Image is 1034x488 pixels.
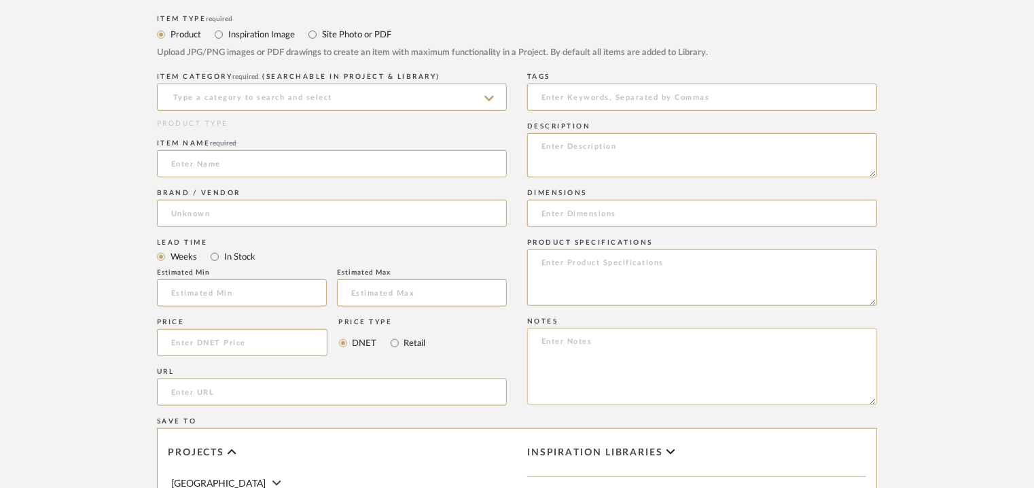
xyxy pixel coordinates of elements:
[168,447,224,459] span: Projects
[527,317,877,326] div: Notes
[157,46,877,60] div: Upload JPG/PNG images or PDF drawings to create an item with maximum functionality in a Project. ...
[157,417,877,425] div: Save To
[157,368,507,376] div: URL
[527,189,877,197] div: Dimensions
[157,379,507,406] input: Enter URL
[223,249,255,264] label: In Stock
[337,279,507,307] input: Estimated Max
[211,140,237,147] span: required
[169,249,197,264] label: Weeks
[157,248,507,265] mat-radio-group: Select item type
[337,268,507,277] div: Estimated Max
[169,27,201,42] label: Product
[207,16,233,22] span: required
[157,84,507,111] input: Type a category to search and select
[157,139,507,147] div: Item name
[157,318,327,326] div: Price
[157,200,507,227] input: Unknown
[527,122,877,130] div: Description
[403,336,426,351] label: Retail
[157,329,327,356] input: Enter DNET Price
[157,15,877,23] div: Item Type
[157,239,507,247] div: Lead Time
[527,239,877,247] div: Product Specifications
[157,26,877,43] mat-radio-group: Select item type
[527,84,877,111] input: Enter Keywords, Separated by Commas
[157,150,507,177] input: Enter Name
[157,279,327,307] input: Estimated Min
[157,189,507,197] div: Brand / Vendor
[157,119,507,129] div: PRODUCT TYPE
[233,73,260,80] span: required
[339,329,426,356] mat-radio-group: Select price type
[263,73,441,80] span: (Searchable in Project & Library)
[527,73,877,81] div: Tags
[527,200,877,227] input: Enter Dimensions
[321,27,391,42] label: Site Photo or PDF
[527,447,663,459] span: Inspiration libraries
[157,73,507,81] div: ITEM CATEGORY
[351,336,377,351] label: DNET
[157,268,327,277] div: Estimated Min
[339,318,426,326] div: Price Type
[227,27,295,42] label: Inspiration Image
